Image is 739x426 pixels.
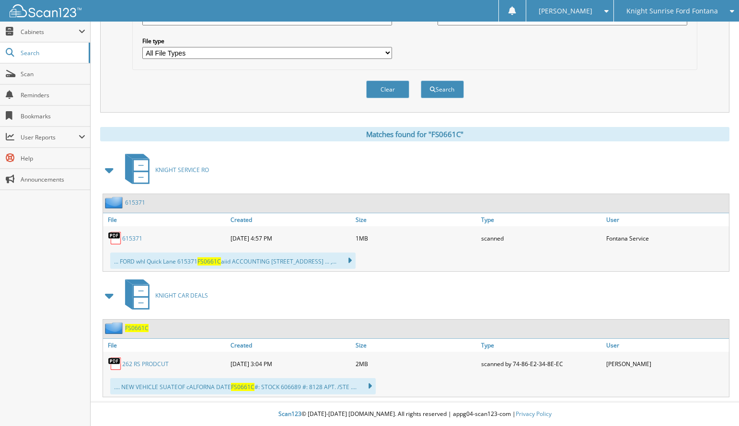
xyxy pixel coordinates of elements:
span: Bookmarks [21,112,85,120]
span: [PERSON_NAME] [539,8,592,14]
img: folder2.png [105,196,125,208]
div: [DATE] 3:04 PM [228,354,353,373]
span: Search [21,49,84,57]
a: User [604,213,729,226]
div: scanned [479,229,604,248]
span: Knight Sunrise Ford Fontana [626,8,718,14]
a: KNIGHT SERVICE RO [119,151,209,189]
a: Privacy Policy [516,410,552,418]
div: scanned by 74-86-E2-34-8E-EC [479,354,604,373]
a: Created [228,213,353,226]
div: ... FORD whl Quick Lane 615371 aiid ACCOUNTING [STREET_ADDRESS] ... ,... [110,253,356,269]
a: 615371 [122,234,142,242]
img: folder2.png [105,322,125,334]
div: 2MB [353,354,478,373]
span: Announcements [21,175,85,184]
div: [DATE] 4:57 PM [228,229,353,248]
span: Scan123 [278,410,301,418]
span: Reminders [21,91,85,99]
span: FS0661C [231,383,254,391]
div: © [DATE]-[DATE] [DOMAIN_NAME]. All rights reserved | appg04-scan123-com | [91,403,739,426]
span: Help [21,154,85,162]
a: File [103,339,228,352]
span: Scan [21,70,85,78]
img: scan123-logo-white.svg [10,4,81,17]
a: Created [228,339,353,352]
img: PDF.png [108,357,122,371]
button: Clear [366,81,409,98]
span: KNIGHT SERVICE RO [155,166,209,174]
a: FS0661C [125,324,149,332]
span: FS0661C [197,257,221,265]
a: 615371 [125,198,145,207]
a: File [103,213,228,226]
button: Search [421,81,464,98]
div: Matches found for "FS0661C" [100,127,729,141]
a: Size [353,339,478,352]
span: User Reports [21,133,79,141]
a: KNIGHT CAR DEALS [119,276,208,314]
a: Type [479,213,604,226]
div: Fontana Service [604,229,729,248]
a: User [604,339,729,352]
div: 1MB [353,229,478,248]
img: PDF.png [108,231,122,245]
label: File type [142,37,392,45]
a: 262 RS PRODCUT [122,360,169,368]
div: [PERSON_NAME] [604,354,729,373]
iframe: Chat Widget [691,380,739,426]
a: Type [479,339,604,352]
a: Size [353,213,478,226]
span: KNIGHT CAR DEALS [155,291,208,299]
div: .... NEW VEHICLE SUATEOF cALFORNA DATE #: STOCK 606689 #: 8128 APT. /STE .... [110,378,376,394]
span: Cabinets [21,28,79,36]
